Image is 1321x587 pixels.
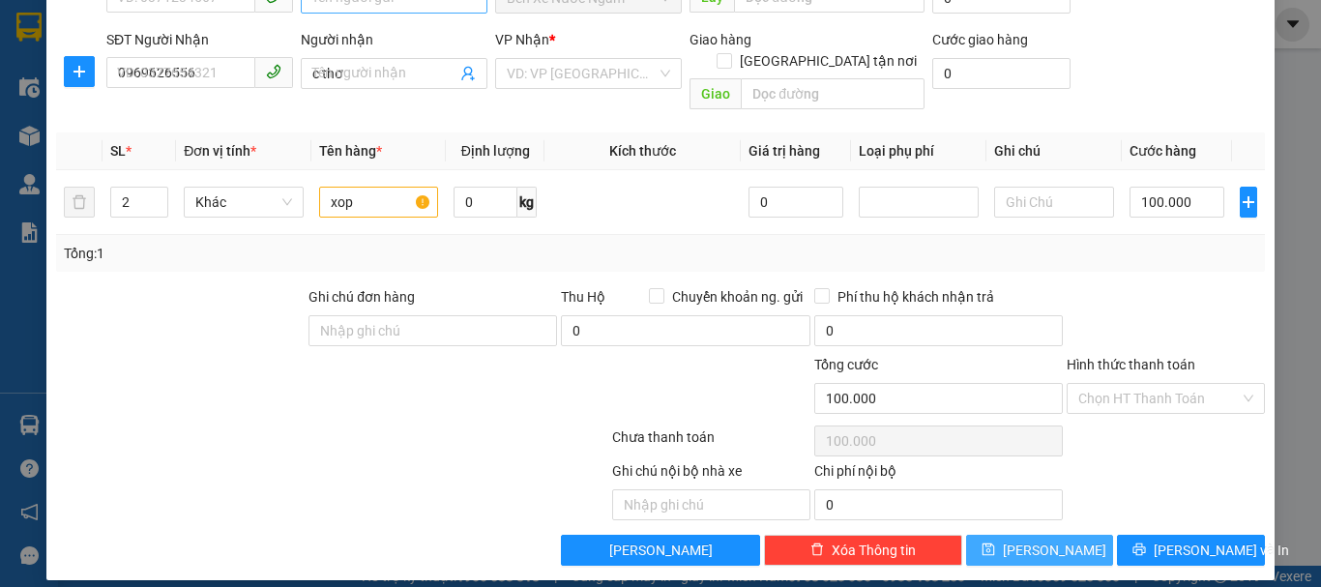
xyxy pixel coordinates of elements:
[1132,543,1146,558] span: printer
[495,32,549,47] span: VP Nhận
[1240,187,1257,218] button: plus
[610,426,812,460] div: Chưa thanh toán
[195,188,292,217] span: Khác
[612,489,810,520] input: Nhập ghi chú
[612,460,810,489] div: Ghi chú nội bộ nhà xe
[146,188,167,202] span: Increase Value
[308,315,557,346] input: Ghi chú đơn hàng
[572,28,587,44] span: check-circle
[1241,194,1256,210] span: plus
[764,535,962,566] button: deleteXóa Thông tin
[932,32,1028,47] label: Cước giao hàng
[64,243,512,264] div: Tổng: 1
[266,64,281,79] span: phone
[832,540,916,561] span: Xóa Thông tin
[301,29,487,50] div: Người nhận
[184,143,256,159] span: Đơn vị tính
[460,66,476,81] span: user-add
[561,535,759,566] button: [PERSON_NAME]
[65,64,94,79] span: plus
[741,78,925,109] input: Dọc đường
[664,286,810,308] span: Chuyển khoản ng. gửi
[152,204,163,216] span: down
[1117,535,1265,566] button: printer[PERSON_NAME] và In
[749,143,820,159] span: Giá trị hàng
[595,28,749,44] span: Tạo đơn hàng thành công
[319,187,439,218] input: VD: Bàn, Ghế
[690,78,741,109] span: Giao
[64,56,95,87] button: plus
[814,357,878,372] span: Tổng cước
[64,187,95,218] button: delete
[851,132,986,170] th: Loại phụ phí
[106,29,293,50] div: SĐT Người Nhận
[609,143,676,159] span: Kích thước
[561,289,605,305] span: Thu Hộ
[1130,143,1196,159] span: Cước hàng
[810,543,824,558] span: delete
[152,191,163,202] span: up
[830,286,1002,308] span: Phí thu hộ khách nhận trả
[932,58,1071,89] input: Cước giao hàng
[814,460,1063,489] div: Chi phí nội bộ
[966,535,1114,566] button: save[PERSON_NAME]
[1003,540,1106,561] span: [PERSON_NAME]
[986,132,1122,170] th: Ghi chú
[609,540,713,561] span: [PERSON_NAME]
[110,143,126,159] span: SL
[461,143,530,159] span: Định lượng
[308,289,415,305] label: Ghi chú đơn hàng
[732,50,925,72] span: [GEOGRAPHIC_DATA] tận nơi
[749,187,843,218] input: 0
[1067,357,1195,372] label: Hình thức thanh toán
[319,143,382,159] span: Tên hàng
[517,187,537,218] span: kg
[994,187,1114,218] input: Ghi Chú
[982,543,995,558] span: save
[1154,540,1289,561] span: [PERSON_NAME] và In
[146,202,167,217] span: Decrease Value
